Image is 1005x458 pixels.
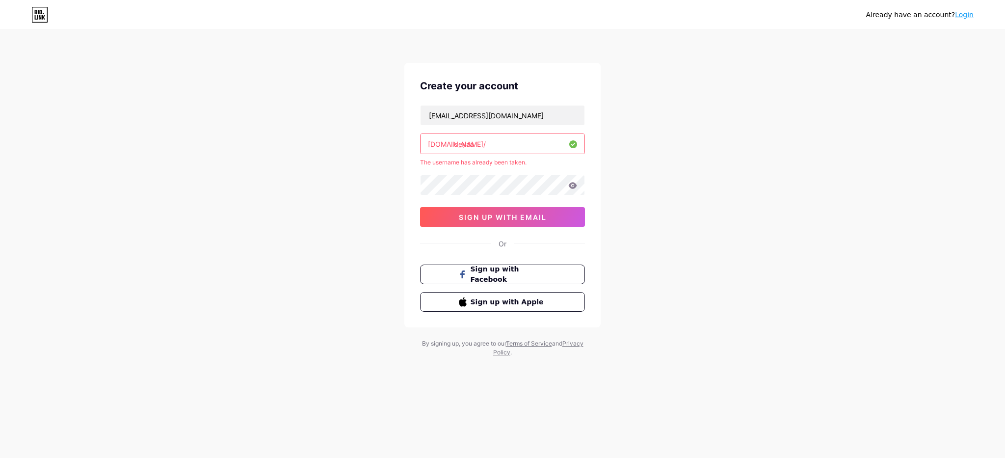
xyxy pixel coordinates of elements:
[420,265,585,284] button: Sign up with Facebook
[419,339,586,357] div: By signing up, you agree to our and .
[420,158,585,167] div: The username has already been taken.
[471,264,547,285] span: Sign up with Facebook
[471,297,547,307] span: Sign up with Apple
[506,340,552,347] a: Terms of Service
[420,292,585,312] button: Sign up with Apple
[421,134,584,154] input: username
[866,10,974,20] div: Already have an account?
[499,239,506,249] div: Or
[421,106,584,125] input: Email
[420,207,585,227] button: sign up with email
[459,213,547,221] span: sign up with email
[420,79,585,93] div: Create your account
[428,139,486,149] div: [DOMAIN_NAME]/
[955,11,974,19] a: Login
